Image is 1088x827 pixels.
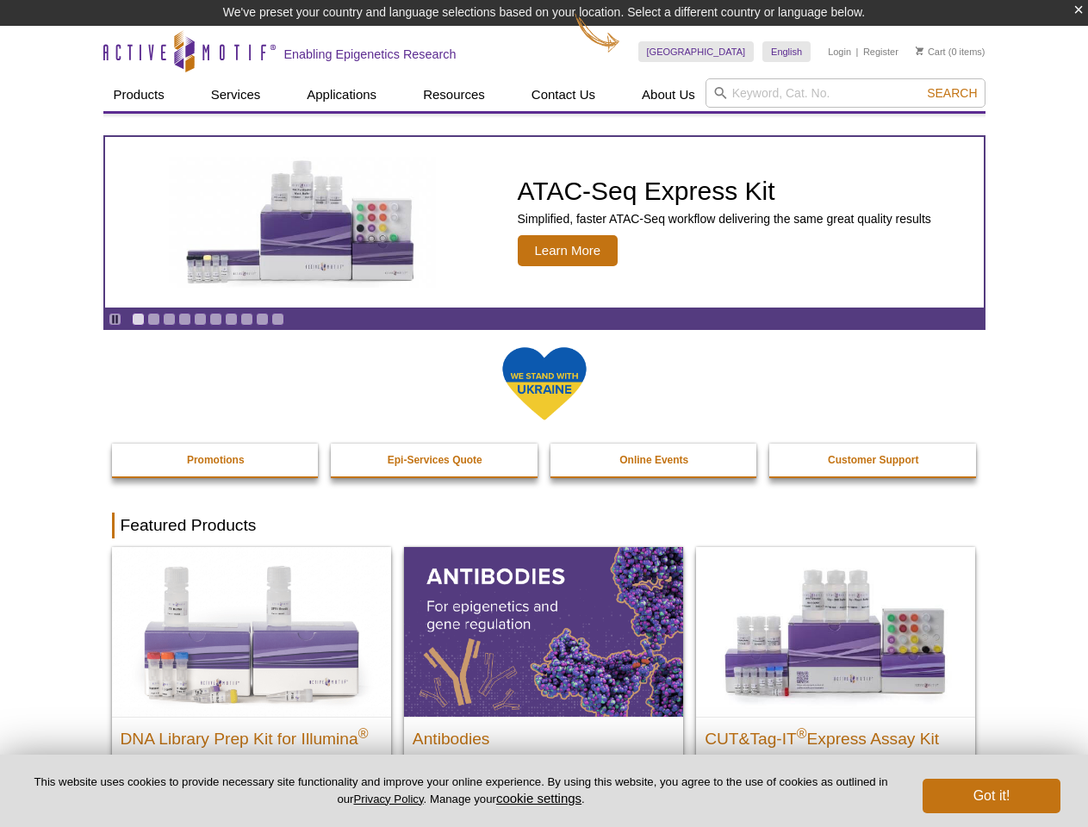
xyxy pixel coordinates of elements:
a: ATAC-Seq Express Kit ATAC-Seq Express Kit Simplified, faster ATAC-Seq workflow delivering the sam... [105,137,984,308]
article: ATAC-Seq Express Kit [105,137,984,308]
button: cookie settings [496,791,581,805]
h2: Enabling Epigenetics Research [284,47,457,62]
p: Simplified, faster ATAC-Seq workflow delivering the same great quality results [518,211,931,227]
sup: ® [797,725,807,740]
span: Learn More [518,235,619,266]
img: We Stand With Ukraine [501,345,588,422]
img: DNA Library Prep Kit for Illumina [112,547,391,716]
a: Toggle autoplay [109,313,121,326]
span: Search [927,86,977,100]
strong: Promotions [187,454,245,466]
a: English [762,41,811,62]
button: Search [922,85,982,101]
a: Go to slide 1 [132,313,145,326]
h2: ATAC-Seq Express Kit [518,178,931,204]
a: Products [103,78,175,111]
a: Go to slide 5 [194,313,207,326]
img: ATAC-Seq Express Kit [160,157,445,288]
a: Go to slide 6 [209,313,222,326]
li: (0 items) [916,41,985,62]
a: Privacy Policy [353,793,423,805]
h2: DNA Library Prep Kit for Illumina [121,722,382,748]
img: All Antibodies [404,547,683,716]
img: Your Cart [916,47,923,55]
a: Go to slide 7 [225,313,238,326]
a: Customer Support [769,444,978,476]
a: Go to slide 9 [256,313,269,326]
a: All Antibodies Antibodies Application-tested antibodies for ChIP, CUT&Tag, and CUT&RUN. [404,547,683,808]
sup: ® [358,725,369,740]
a: Go to slide 3 [163,313,176,326]
input: Keyword, Cat. No. [706,78,985,108]
a: Contact Us [521,78,606,111]
a: Register [863,46,898,58]
a: Cart [916,46,946,58]
a: DNA Library Prep Kit for Illumina DNA Library Prep Kit for Illumina® Dual Index NGS Kit for ChIP-... [112,547,391,825]
a: CUT&Tag-IT® Express Assay Kit CUT&Tag-IT®Express Assay Kit Less variable and higher-throughput ge... [696,547,975,808]
h2: Featured Products [112,513,977,538]
p: This website uses cookies to provide necessary site functionality and improve your online experie... [28,774,894,807]
a: About Us [631,78,706,111]
a: Go to slide 10 [271,313,284,326]
a: [GEOGRAPHIC_DATA] [638,41,755,62]
a: Go to slide 2 [147,313,160,326]
a: Promotions [112,444,320,476]
li: | [856,41,859,62]
a: Login [828,46,851,58]
strong: Epi-Services Quote [388,454,482,466]
a: Go to slide 4 [178,313,191,326]
a: Resources [413,78,495,111]
strong: Online Events [619,454,688,466]
strong: Customer Support [828,454,918,466]
a: Go to slide 8 [240,313,253,326]
h2: CUT&Tag-IT Express Assay Kit [705,722,967,748]
a: Services [201,78,271,111]
a: Applications [296,78,387,111]
a: Online Events [550,444,759,476]
a: Epi-Services Quote [331,444,539,476]
img: CUT&Tag-IT® Express Assay Kit [696,547,975,716]
img: Change Here [575,13,620,53]
button: Got it! [923,779,1060,813]
h2: Antibodies [413,722,675,748]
